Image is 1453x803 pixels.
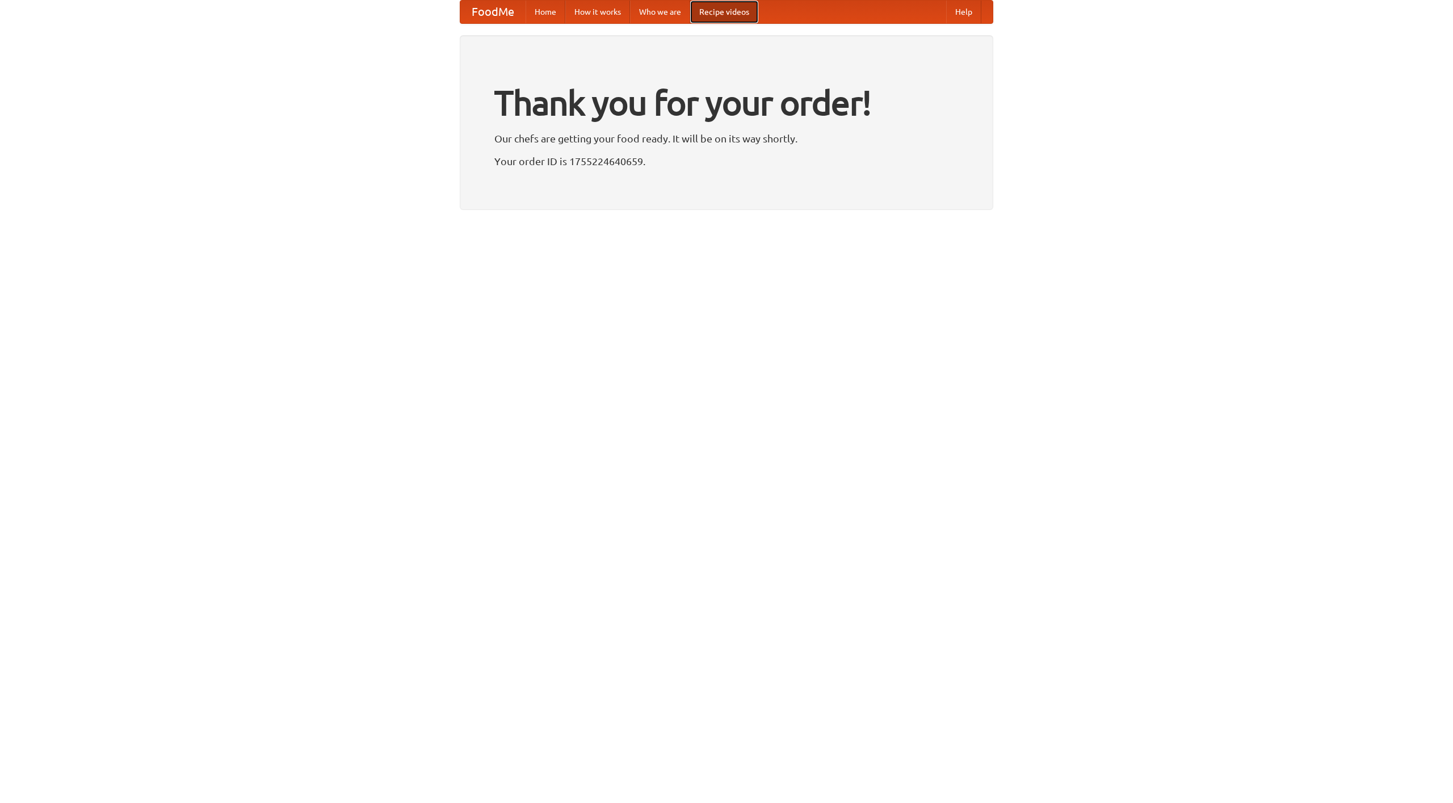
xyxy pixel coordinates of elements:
a: How it works [565,1,630,23]
a: Recipe videos [690,1,758,23]
h1: Thank you for your order! [494,75,959,130]
a: Home [526,1,565,23]
p: Your order ID is 1755224640659. [494,153,959,170]
a: Help [946,1,981,23]
p: Our chefs are getting your food ready. It will be on its way shortly. [494,130,959,147]
a: FoodMe [460,1,526,23]
a: Who we are [630,1,690,23]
